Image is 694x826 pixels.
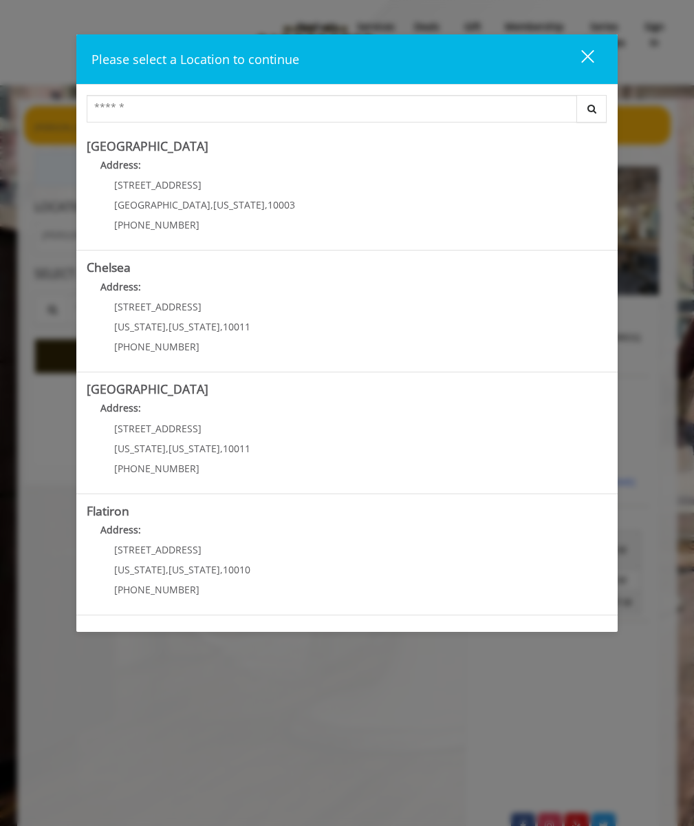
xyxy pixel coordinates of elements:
[87,95,577,123] input: Search Center
[268,198,295,211] span: 10003
[220,320,223,333] span: ,
[100,158,141,171] b: Address:
[100,523,141,536] b: Address:
[87,502,129,519] b: Flatiron
[114,543,202,556] span: [STREET_ADDRESS]
[114,178,202,191] span: [STREET_ADDRESS]
[223,442,250,455] span: 10011
[114,320,166,333] span: [US_STATE]
[220,563,223,576] span: ,
[114,198,210,211] span: [GEOGRAPHIC_DATA]
[169,442,220,455] span: [US_STATE]
[114,340,199,353] span: [PHONE_NUMBER]
[87,259,131,275] b: Chelsea
[223,320,250,333] span: 10011
[114,422,202,435] span: [STREET_ADDRESS]
[91,51,299,67] span: Please select a Location to continue
[100,280,141,293] b: Address:
[265,198,268,211] span: ,
[166,442,169,455] span: ,
[114,583,199,596] span: [PHONE_NUMBER]
[114,563,166,576] span: [US_STATE]
[114,442,166,455] span: [US_STATE]
[166,320,169,333] span: ,
[213,198,265,211] span: [US_STATE]
[87,624,179,640] b: Garment District
[584,104,600,114] i: Search button
[114,462,199,475] span: [PHONE_NUMBER]
[223,563,250,576] span: 10010
[169,563,220,576] span: [US_STATE]
[87,95,607,129] div: Center Select
[169,320,220,333] span: [US_STATE]
[87,138,208,154] b: [GEOGRAPHIC_DATA]
[565,49,593,70] div: close dialog
[87,381,208,397] b: [GEOGRAPHIC_DATA]
[114,300,202,313] span: [STREET_ADDRESS]
[220,442,223,455] span: ,
[114,218,199,231] span: [PHONE_NUMBER]
[166,563,169,576] span: ,
[100,401,141,414] b: Address:
[210,198,213,211] span: ,
[556,45,603,73] button: close dialog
